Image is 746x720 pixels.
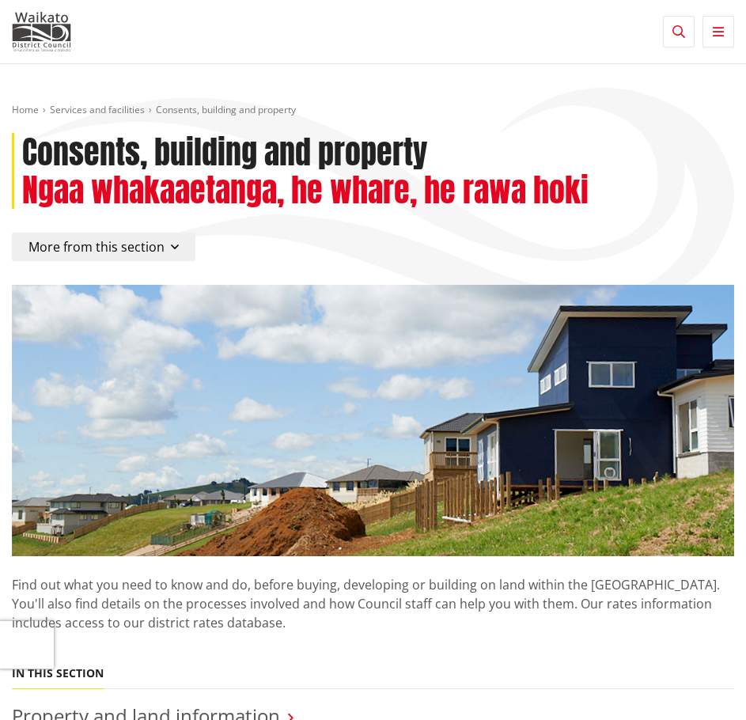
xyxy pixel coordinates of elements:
h5: In this section [12,667,104,680]
img: Waikato District Council - Te Kaunihera aa Takiwaa o Waikato [12,12,71,51]
span: Consents, building and property [156,103,296,116]
a: Services and facilities [50,103,145,116]
p: Find out what you need to know and do, before buying, developing or building on land within the [... [12,556,734,651]
span: More from this section [28,238,165,256]
img: Land-and-property-landscape [12,285,734,555]
nav: breadcrumb [12,104,734,117]
button: More from this section [12,233,195,261]
h1: Consents, building and property [22,133,427,171]
a: Home [12,103,39,116]
h2: Ngaa whakaaetanga, he whare, he rawa hoki [22,171,589,209]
